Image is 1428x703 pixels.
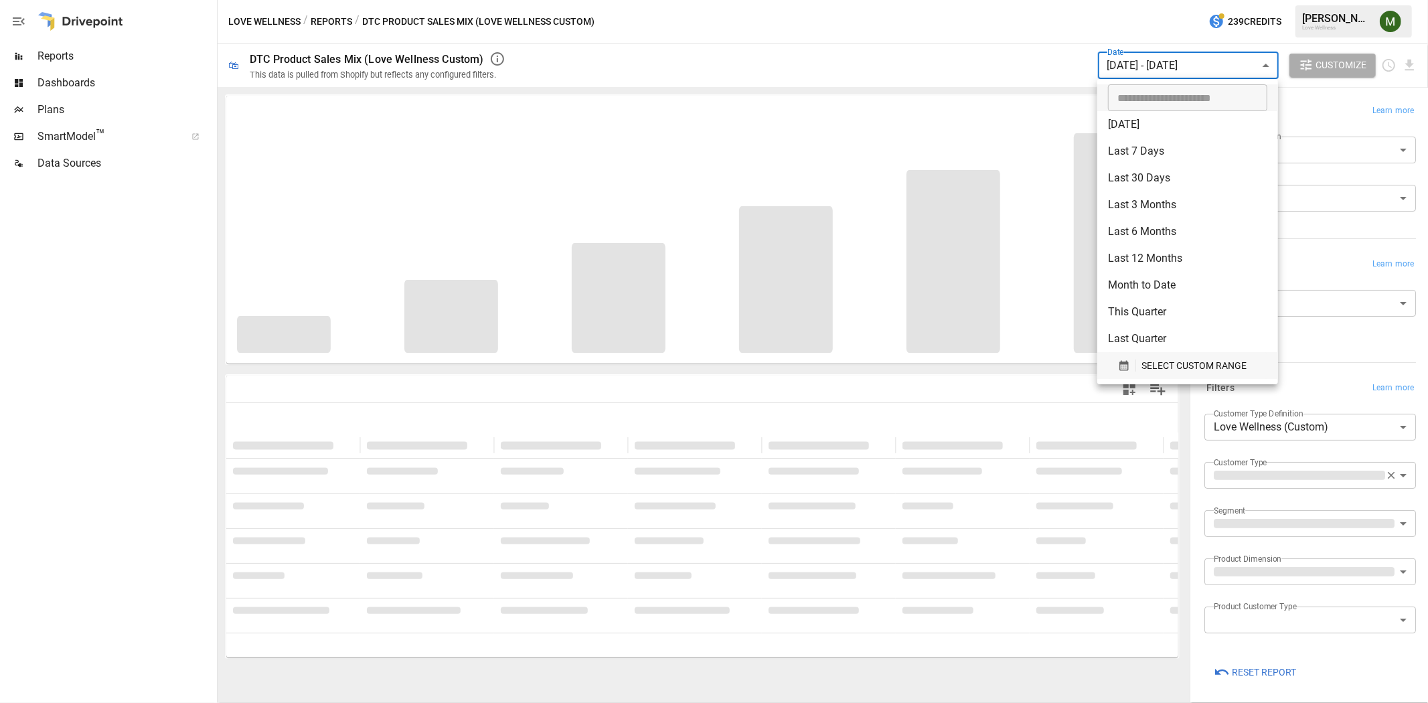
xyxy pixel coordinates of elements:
li: Last 6 Months [1097,218,1278,245]
li: [DATE] [1097,111,1278,138]
li: This Quarter [1097,299,1278,325]
li: Last 30 Days [1097,165,1278,191]
li: Last Quarter [1097,325,1278,352]
li: Month to Date [1097,272,1278,299]
li: Last 7 Days [1097,138,1278,165]
li: Last 3 Months [1097,191,1278,218]
button: SELECT CUSTOM RANGE [1108,352,1267,379]
li: Last 12 Months [1097,245,1278,272]
span: SELECT CUSTOM RANGE [1141,358,1247,374]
